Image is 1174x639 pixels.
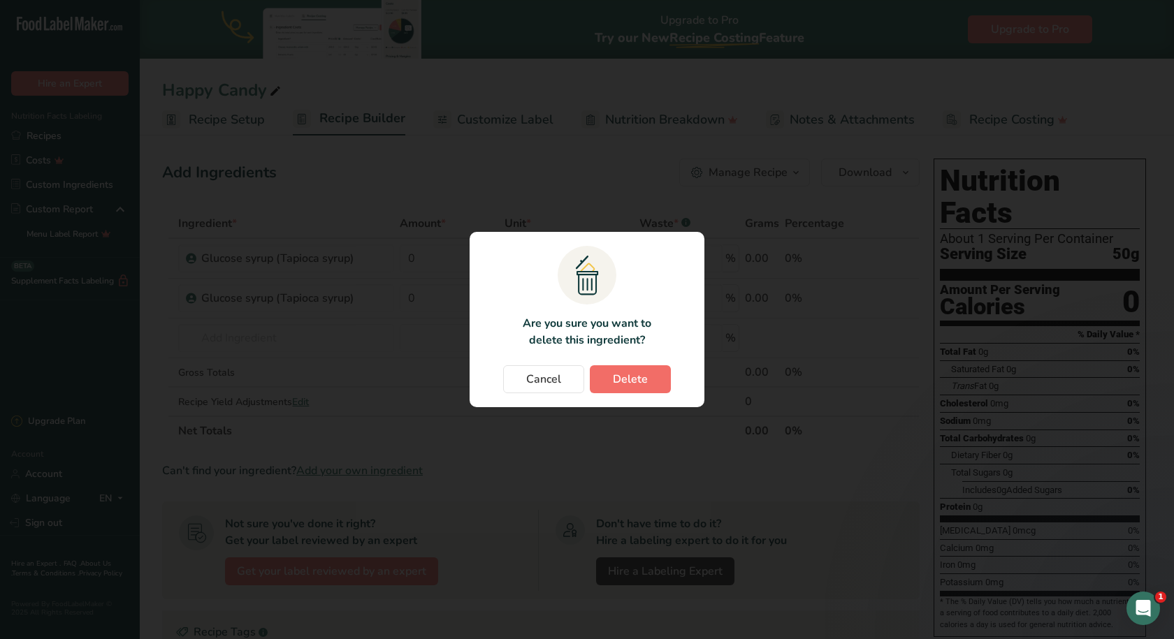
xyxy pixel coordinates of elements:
[613,371,648,388] span: Delete
[503,365,584,393] button: Cancel
[1155,592,1166,603] span: 1
[590,365,671,393] button: Delete
[514,315,659,348] p: Are you sure you want to delete this ingredient?
[526,371,561,388] span: Cancel
[1126,592,1160,625] iframe: Intercom live chat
